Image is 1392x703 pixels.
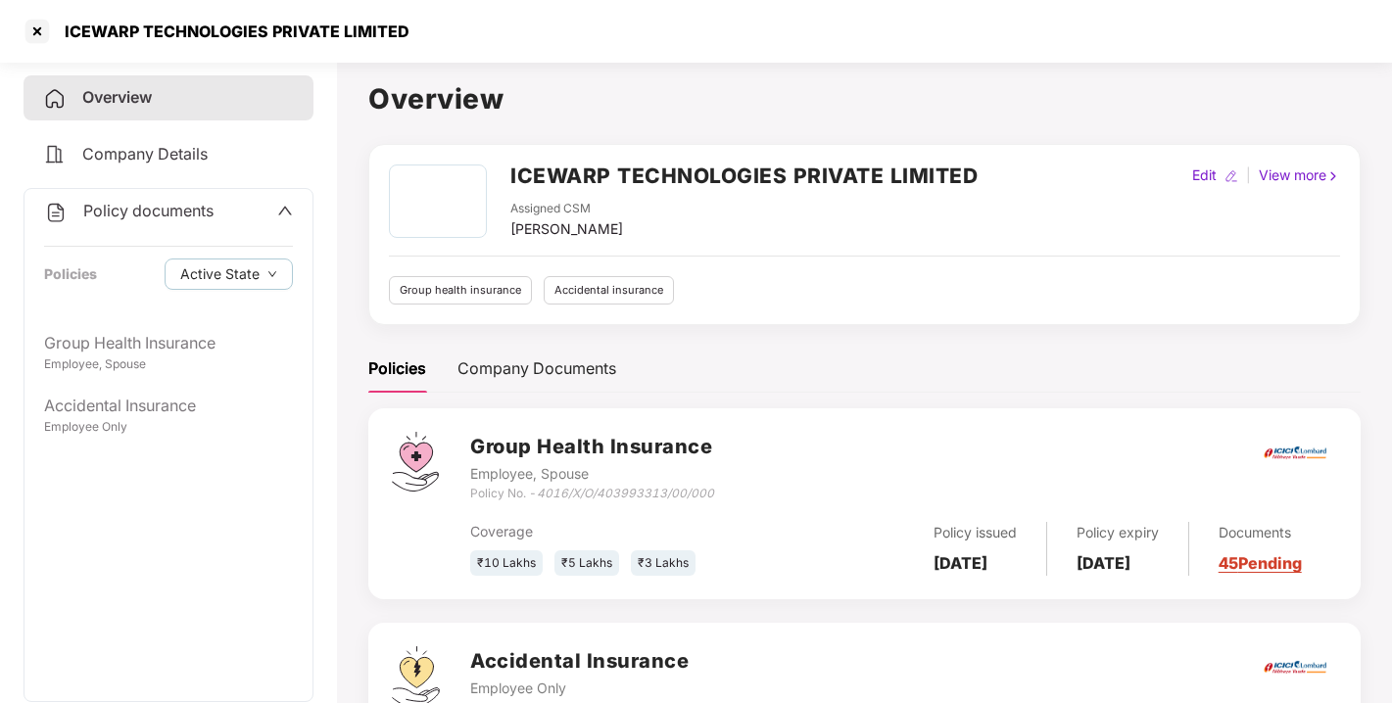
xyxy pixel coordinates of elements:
[1260,655,1330,680] img: icici.png
[1077,553,1130,573] b: [DATE]
[1077,522,1159,543] div: Policy expiry
[457,356,616,381] div: Company Documents
[934,553,987,573] b: [DATE]
[53,22,409,41] div: ICEWARP TECHNOLOGIES PRIVATE LIMITED
[510,160,978,192] h2: ICEWARP TECHNOLOGIES PRIVATE LIMITED
[43,87,67,111] img: svg+xml;base64,PHN2ZyB4bWxucz0iaHR0cDovL3d3dy53My5vcmcvMjAwMC9zdmciIHdpZHRoPSIyNCIgaGVpZ2h0PSIyNC...
[510,200,623,218] div: Assigned CSM
[267,269,277,280] span: down
[470,678,689,699] div: Employee Only
[44,394,293,418] div: Accidental Insurance
[1255,164,1344,186] div: View more
[389,276,532,305] div: Group health insurance
[1224,169,1238,183] img: editIcon
[83,201,214,220] span: Policy documents
[277,203,293,218] span: up
[1326,169,1340,183] img: rightIcon
[510,218,623,240] div: [PERSON_NAME]
[470,432,714,462] h3: Group Health Insurance
[368,356,426,381] div: Policies
[554,550,619,577] div: ₹5 Lakhs
[44,201,68,224] img: svg+xml;base64,PHN2ZyB4bWxucz0iaHR0cDovL3d3dy53My5vcmcvMjAwMC9zdmciIHdpZHRoPSIyNCIgaGVpZ2h0PSIyNC...
[43,143,67,166] img: svg+xml;base64,PHN2ZyB4bWxucz0iaHR0cDovL3d3dy53My5vcmcvMjAwMC9zdmciIHdpZHRoPSIyNCIgaGVpZ2h0PSIyNC...
[180,263,260,285] span: Active State
[82,144,208,164] span: Company Details
[165,258,293,290] button: Active Statedown
[44,418,293,437] div: Employee Only
[470,646,689,677] h3: Accidental Insurance
[1188,164,1221,186] div: Edit
[544,276,674,305] div: Accidental insurance
[470,550,543,577] div: ₹10 Lakhs
[470,463,714,485] div: Employee, Spouse
[82,87,152,107] span: Overview
[470,521,759,542] div: Coverage
[470,485,714,503] div: Policy No. -
[1260,441,1330,465] img: icici.png
[537,486,714,500] i: 4016/X/O/403993313/00/000
[631,550,696,577] div: ₹3 Lakhs
[1242,164,1255,186] div: |
[368,77,1361,120] h1: Overview
[44,355,293,374] div: Employee, Spouse
[392,432,439,492] img: svg+xml;base64,PHN2ZyB4bWxucz0iaHR0cDovL3d3dy53My5vcmcvMjAwMC9zdmciIHdpZHRoPSI0Ny43MTQiIGhlaWdodD...
[1219,553,1302,573] a: 45 Pending
[44,331,293,355] div: Group Health Insurance
[934,522,1017,543] div: Policy issued
[44,263,97,285] div: Policies
[1219,522,1302,543] div: Documents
